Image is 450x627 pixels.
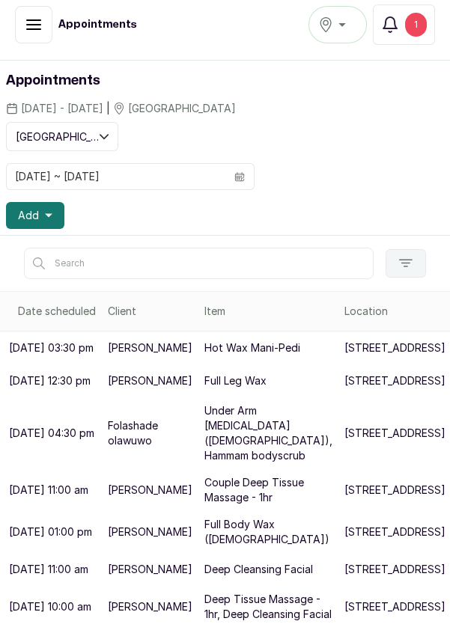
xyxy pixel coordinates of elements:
[16,129,100,144] span: [GEOGRAPHIC_DATA]
[344,599,446,614] p: [STREET_ADDRESS]
[204,340,300,355] p: Hot Wax Mani-Pedi
[9,562,88,577] p: [DATE] 11:00 am
[108,418,192,448] p: Folashade olawuwo
[6,70,444,91] h1: Appointments
[234,171,245,182] svg: calendar
[405,13,427,37] div: 1
[9,373,91,388] p: [DATE] 12:30 pm
[344,524,446,539] p: [STREET_ADDRESS]
[6,122,118,151] button: [GEOGRAPHIC_DATA]
[204,562,313,577] p: Deep Cleansing Facial
[18,208,39,223] span: Add
[9,426,94,441] p: [DATE] 04:30 pm
[58,17,137,32] h1: Appointments
[9,483,88,498] p: [DATE] 11:00 am
[108,483,192,498] p: [PERSON_NAME]
[204,403,332,463] p: Under Arm [MEDICAL_DATA] ([DEMOGRAPHIC_DATA]), Hammam bodyscrub
[344,304,446,319] div: Location
[9,599,91,614] p: [DATE] 10:00 am
[344,426,446,441] p: [STREET_ADDRESS]
[21,101,103,116] span: [DATE] - [DATE]
[108,304,192,319] div: Client
[106,100,110,116] span: |
[24,248,374,279] input: Search
[204,592,332,622] p: Deep Tissue Massage - 1hr, Deep Cleansing Facial
[128,101,236,116] span: [GEOGRAPHIC_DATA]
[344,340,446,355] p: [STREET_ADDRESS]
[18,304,96,319] div: Date scheduled
[108,373,192,388] p: [PERSON_NAME]
[204,373,267,388] p: Full Leg Wax
[204,304,332,319] div: Item
[344,483,446,498] p: [STREET_ADDRESS]
[108,340,192,355] p: [PERSON_NAME]
[373,4,435,45] button: 1
[6,202,64,229] button: Add
[108,524,192,539] p: [PERSON_NAME]
[344,373,446,388] p: [STREET_ADDRESS]
[108,599,192,614] p: [PERSON_NAME]
[7,164,225,189] input: Select date
[9,340,94,355] p: [DATE] 03:30 pm
[204,475,332,505] p: Couple Deep Tissue Massage - 1hr
[108,562,192,577] p: [PERSON_NAME]
[344,562,446,577] p: [STREET_ADDRESS]
[204,517,332,547] p: Full Body Wax ([DEMOGRAPHIC_DATA])
[9,524,92,539] p: [DATE] 01:00 pm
